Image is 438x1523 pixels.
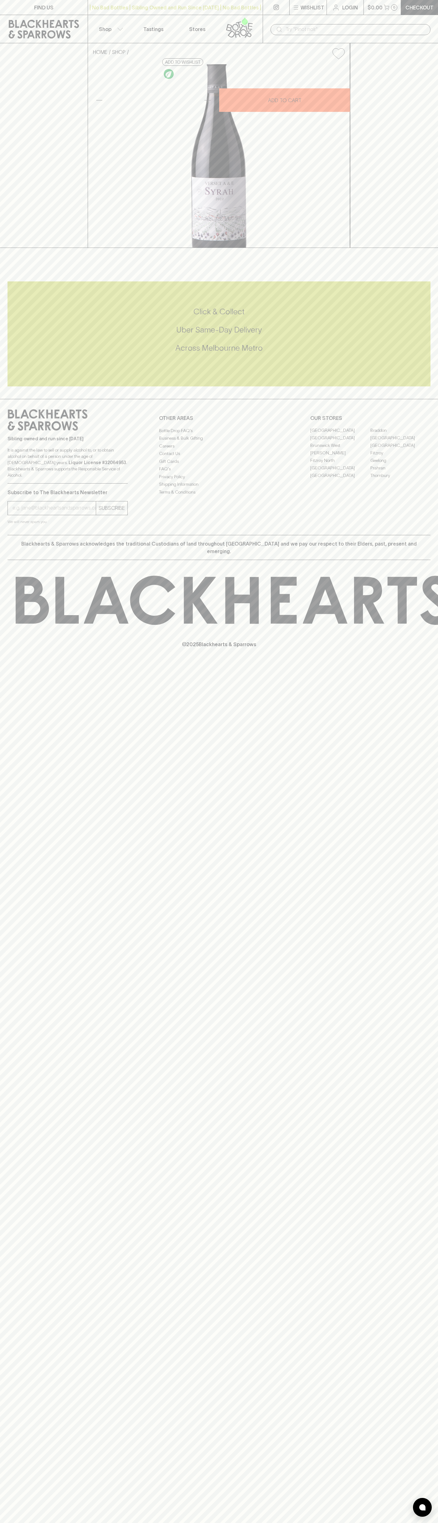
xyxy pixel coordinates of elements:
[342,4,358,11] p: Login
[12,540,426,555] p: Blackhearts & Sparrows acknowledges the traditional Custodians of land throughout [GEOGRAPHIC_DAT...
[370,464,430,472] a: Prahran
[8,519,128,525] p: We will never spam you
[370,457,430,464] a: Geelong
[13,503,96,513] input: e.g. jane@blackheartsandsparrows.com.au
[368,4,383,11] p: $0.00
[219,88,350,112] button: ADD TO CART
[164,69,174,79] img: Organic
[159,488,279,496] a: Terms & Conditions
[159,435,279,442] a: Business & Bulk Gifting
[159,450,279,458] a: Contact Us
[99,25,111,33] p: Shop
[268,97,301,104] p: ADD TO CART
[8,436,128,442] p: Sibling owned and run since [DATE]
[162,58,203,66] button: Add to wishlist
[310,464,370,472] a: [GEOGRAPHIC_DATA]
[393,6,395,9] p: 0
[159,458,279,465] a: Gift Cards
[159,473,279,480] a: Privacy Policy
[405,4,434,11] p: Checkout
[88,15,132,43] button: Shop
[96,501,127,515] button: SUBSCRIBE
[310,457,370,464] a: Fitzroy North
[8,325,430,335] h5: Uber Same-Day Delivery
[8,489,128,496] p: Subscribe to The Blackhearts Newsletter
[8,281,430,386] div: Call to action block
[8,306,430,317] h5: Click & Collect
[175,15,219,43] a: Stores
[310,442,370,449] a: Brunswick West
[99,504,125,512] p: SUBSCRIBE
[159,442,279,450] a: Careers
[159,481,279,488] a: Shipping Information
[8,343,430,353] h5: Across Melbourne Metro
[419,1504,425,1510] img: bubble-icon
[370,434,430,442] a: [GEOGRAPHIC_DATA]
[301,4,324,11] p: Wishlist
[370,449,430,457] a: Fitzroy
[131,15,175,43] a: Tastings
[310,472,370,479] a: [GEOGRAPHIC_DATA]
[88,64,350,248] img: 41186.png
[159,427,279,434] a: Bottle Drop FAQ's
[143,25,163,33] p: Tastings
[310,449,370,457] a: [PERSON_NAME]
[8,447,128,478] p: It is against the law to sell or supply alcohol to, or to obtain alcohol on behalf of a person un...
[112,49,126,55] a: SHOP
[310,434,370,442] a: [GEOGRAPHIC_DATA]
[370,427,430,434] a: Braddon
[310,427,370,434] a: [GEOGRAPHIC_DATA]
[34,4,54,11] p: FIND US
[189,25,205,33] p: Stores
[159,465,279,473] a: FAQ's
[93,49,107,55] a: HOME
[330,46,347,62] button: Add to wishlist
[370,442,430,449] a: [GEOGRAPHIC_DATA]
[159,414,279,422] p: OTHER AREAS
[370,472,430,479] a: Thornbury
[162,67,175,81] a: Organic
[286,24,425,34] input: Try "Pinot noir"
[310,414,430,422] p: OUR STORES
[69,460,126,465] strong: Liquor License #32064953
